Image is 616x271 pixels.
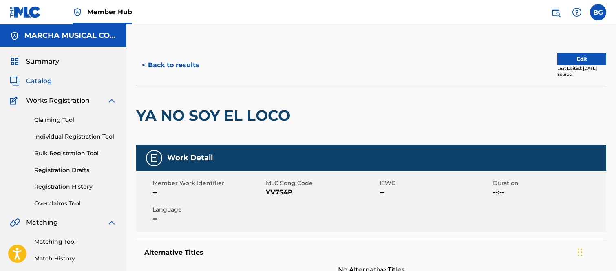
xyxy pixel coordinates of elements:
[578,240,583,264] div: Arrastrar
[590,4,606,20] div: User Menu
[380,179,491,187] span: ISWC
[152,179,264,187] span: Member Work Identifier
[167,153,213,163] h5: Work Detail
[152,214,264,224] span: --
[593,164,616,230] iframe: Resource Center
[10,76,20,86] img: Catalog
[26,96,90,106] span: Works Registration
[572,7,582,17] img: help
[34,183,117,191] a: Registration History
[10,96,20,106] img: Works Registration
[34,199,117,208] a: Overclaims Tool
[24,31,117,40] h5: MARCHA MUSICAL CORP.
[548,4,564,20] a: Public Search
[34,116,117,124] a: Claiming Tool
[34,149,117,158] a: Bulk Registration Tool
[26,218,58,227] span: Matching
[551,7,561,17] img: search
[557,53,606,65] button: Edit
[149,153,159,163] img: Work Detail
[34,254,117,263] a: Match History
[136,106,294,125] h2: YA NO SOY EL LOCO
[26,76,52,86] span: Catalog
[34,238,117,246] a: Matching Tool
[10,31,20,41] img: Accounts
[380,187,491,197] span: --
[569,4,585,20] div: Help
[10,6,41,18] img: MLC Logo
[575,232,616,271] div: Widget de chat
[266,179,377,187] span: MLC Song Code
[87,7,132,17] span: Member Hub
[557,65,606,71] div: Last Edited: [DATE]
[107,218,117,227] img: expand
[73,7,82,17] img: Top Rightsholder
[10,57,20,66] img: Summary
[34,166,117,174] a: Registration Drafts
[152,187,264,197] span: --
[26,57,59,66] span: Summary
[152,205,264,214] span: Language
[107,96,117,106] img: expand
[557,71,606,77] div: Source:
[575,232,616,271] iframe: Chat Widget
[144,249,598,257] h5: Alternative Titles
[266,187,377,197] span: YV7S4P
[10,76,52,86] a: CatalogCatalog
[136,55,205,75] button: < Back to results
[10,57,59,66] a: SummarySummary
[10,218,20,227] img: Matching
[493,187,604,197] span: --:--
[493,179,604,187] span: Duration
[34,132,117,141] a: Individual Registration Tool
